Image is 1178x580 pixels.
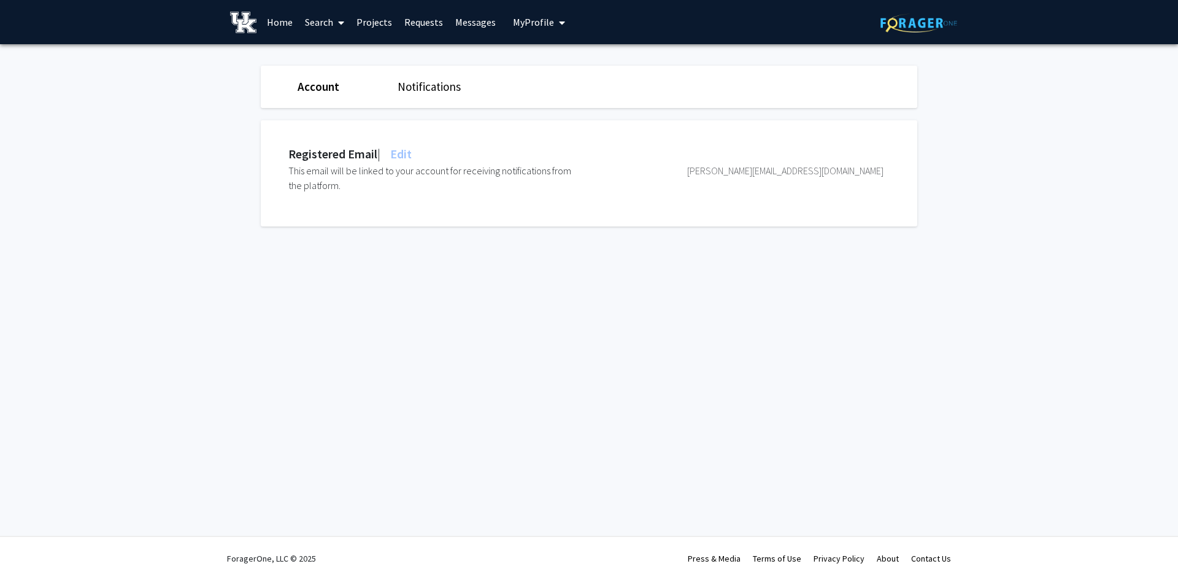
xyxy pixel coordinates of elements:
[299,1,350,44] a: Search
[688,553,741,564] a: Press & Media
[350,1,398,44] a: Projects
[398,1,449,44] a: Requests
[288,163,586,193] div: This email will be linked to your account for receiving notifications from the platform.
[227,537,316,580] div: ForagerOne, LLC © 2025
[814,553,864,564] a: Privacy Policy
[449,1,502,44] a: Messages
[298,79,339,94] a: Account
[9,525,52,571] iframe: Chat
[911,553,951,564] a: Contact Us
[377,146,380,161] span: |
[586,163,883,193] div: [PERSON_NAME][EMAIL_ADDRESS][DOMAIN_NAME]
[877,553,899,564] a: About
[880,14,957,33] img: ForagerOne Logo
[398,79,461,94] a: Notifications
[230,12,256,33] img: University of Kentucky Logo
[513,16,554,28] span: My Profile
[288,145,412,163] div: Registered Email
[261,1,299,44] a: Home
[388,146,412,161] span: Edit
[753,553,801,564] a: Terms of Use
